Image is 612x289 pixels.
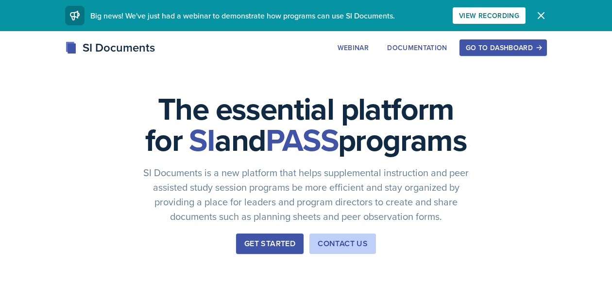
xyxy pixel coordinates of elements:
[65,39,155,56] div: SI Documents
[236,234,304,254] button: Get Started
[459,39,547,56] button: Go to Dashboard
[466,44,541,52] div: Go to Dashboard
[453,7,526,24] button: View Recording
[459,12,519,19] div: View Recording
[381,39,454,56] button: Documentation
[331,39,375,56] button: Webinar
[318,238,368,250] div: Contact Us
[90,10,395,21] span: Big news! We've just had a webinar to demonstrate how programs can use SI Documents.
[338,44,369,52] div: Webinar
[309,234,376,254] button: Contact Us
[387,44,447,52] div: Documentation
[244,238,295,250] div: Get Started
